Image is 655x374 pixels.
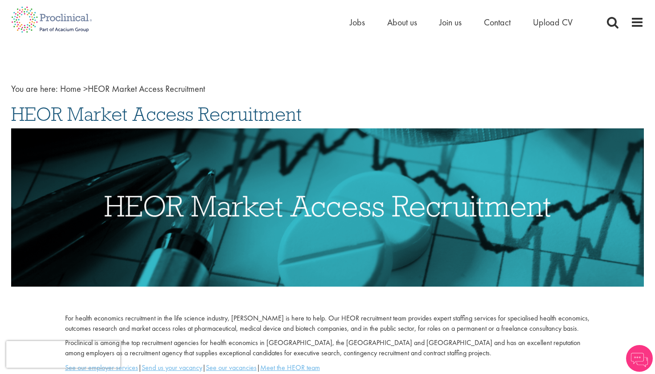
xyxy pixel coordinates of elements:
p: For health economics recruitment in the life science industry, [PERSON_NAME] is here to help. Our... [65,313,590,334]
span: HEOR Market Access Recruitment [60,83,205,95]
span: > [83,83,88,95]
img: Chatbot [626,345,653,372]
a: About us [387,16,417,28]
a: Meet the HEOR team [260,363,320,372]
p: | | | [65,363,590,373]
p: Proclinical is among the top recruitment agencies for health economics in [GEOGRAPHIC_DATA], the ... [65,338,590,358]
a: Jobs [350,16,365,28]
iframe: reCAPTCHA [6,341,120,368]
a: Send us your vacancy [142,363,202,372]
img: HEOR Market Access Recruitment [11,128,644,287]
a: Join us [439,16,462,28]
span: You are here: [11,83,58,95]
a: Contact [484,16,511,28]
a: Upload CV [533,16,573,28]
a: See our vacancies [206,363,257,372]
a: breadcrumb link to Home [60,83,81,95]
span: HEOR Market Access Recruitment [11,102,302,126]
